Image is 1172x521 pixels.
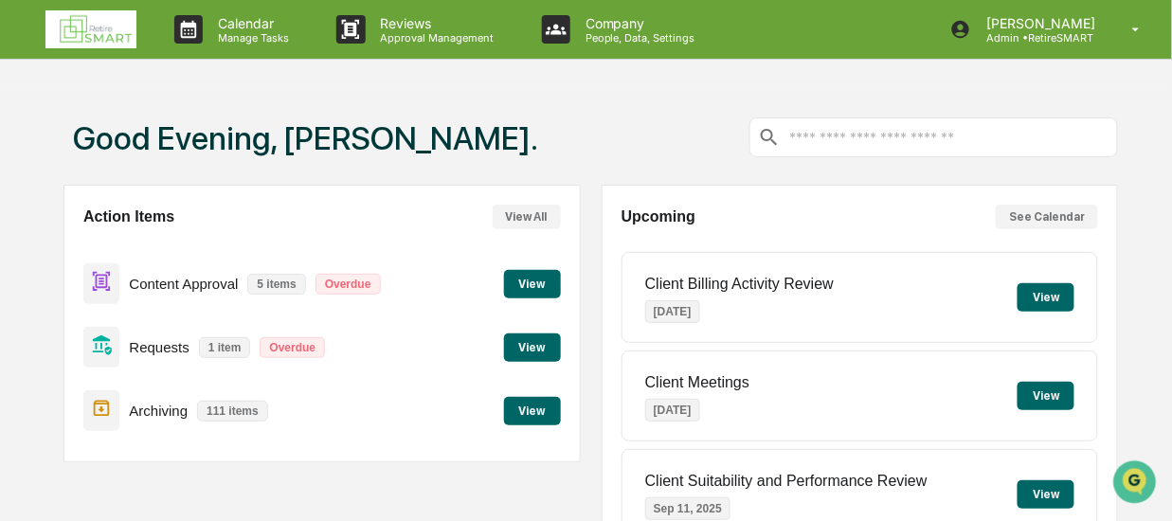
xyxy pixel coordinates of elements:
button: View [1018,283,1074,312]
p: 111 items [197,401,268,422]
p: 5 items [247,274,305,295]
div: We're available if you need us! [64,163,240,178]
div: Start new chat [64,144,311,163]
button: View [1018,480,1074,509]
span: Pylon [189,320,229,334]
h2: Action Items [83,208,174,225]
p: Client Billing Activity Review [645,276,834,293]
p: Calendar [203,15,298,31]
button: View [504,333,561,362]
a: 🗄️Attestations [130,230,243,264]
iframe: Open customer support [1111,458,1163,510]
p: Company [570,15,705,31]
p: Manage Tasks [203,31,298,45]
div: 🔎 [19,276,34,291]
a: View [504,274,561,292]
div: 🖐️ [19,240,34,255]
div: 🗄️ [137,240,153,255]
a: View [504,337,561,355]
p: 1 item [199,337,251,358]
p: Approval Management [366,31,504,45]
p: [DATE] [645,300,700,323]
span: Attestations [156,238,235,257]
p: Sep 11, 2025 [645,497,730,520]
p: Admin • RetireSMART [971,31,1105,45]
a: 🖐️Preclearance [11,230,130,264]
button: View [1018,382,1074,410]
img: logo [45,10,136,48]
p: How can we help? [19,39,345,69]
p: [DATE] [645,399,700,422]
a: Powered byPylon [134,319,229,334]
p: [PERSON_NAME] [971,15,1105,31]
p: Client Suitability and Performance Review [645,473,928,490]
button: See Calendar [996,205,1098,229]
p: Archiving [129,403,188,419]
button: View [504,397,561,425]
a: 🔎Data Lookup [11,266,127,300]
button: View [504,270,561,298]
h2: Upcoming [622,208,695,225]
p: Client Meetings [645,374,749,391]
button: View All [493,205,561,229]
p: Reviews [366,15,504,31]
span: Data Lookup [38,274,119,293]
p: Overdue [260,337,325,358]
h1: Good Evening, [PERSON_NAME]. [73,119,538,157]
button: Start new chat [322,150,345,172]
p: Requests [129,339,189,355]
p: Content Approval [129,276,238,292]
a: View [504,401,561,419]
img: 1746055101610-c473b297-6a78-478c-a979-82029cc54cd1 [19,144,53,178]
p: People, Data, Settings [570,31,705,45]
p: Overdue [316,274,381,295]
span: Preclearance [38,238,122,257]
